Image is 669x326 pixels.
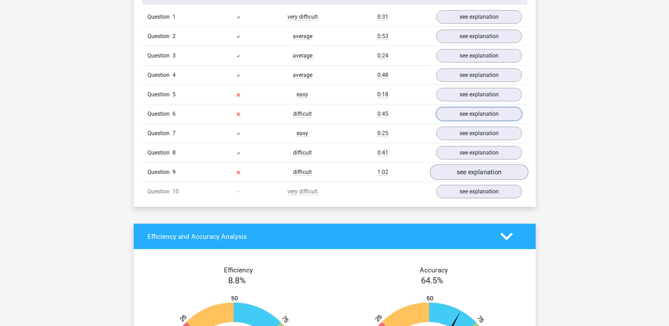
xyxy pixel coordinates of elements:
[377,33,388,40] span: 0:53
[172,149,176,156] span: 8
[436,185,522,198] a: see explanation
[436,127,522,140] a: see explanation
[430,165,528,180] a: see explanation
[436,107,522,121] a: see explanation
[147,149,172,157] span: Question
[377,130,388,137] span: 0:25
[293,52,312,59] span: average
[377,91,388,98] span: 0:18
[172,52,176,59] span: 3
[377,72,388,79] span: 0:48
[377,13,388,20] span: 0:31
[147,13,172,21] span: Question
[421,276,443,285] span: 64.5%
[377,169,388,176] span: 1:02
[228,276,246,285] span: 8.8%
[287,188,318,195] span: very difficult
[147,32,172,41] span: Question
[293,169,312,176] span: difficult
[147,168,172,176] span: Question
[147,71,172,79] span: Question
[293,110,312,117] span: difficult
[436,88,522,101] a: see explanation
[172,110,176,117] span: 6
[377,52,388,59] span: 0:24
[377,110,388,117] span: 0:45
[436,30,522,43] a: see explanation
[172,13,176,20] span: 1
[206,187,270,196] div: -
[343,266,525,274] h4: Accuracy
[172,169,176,175] span: 9
[147,187,172,196] span: Question
[147,110,172,118] span: Question
[147,233,490,241] h4: Efficiency and Accuracy Analysis
[293,72,312,79] span: average
[147,52,172,60] span: Question
[297,91,308,98] span: easy
[147,266,329,274] h4: Efficiency
[172,188,179,195] span: 10
[297,130,308,137] span: easy
[436,49,522,62] a: see explanation
[172,72,176,78] span: 4
[436,10,522,24] a: see explanation
[172,130,176,137] span: 7
[377,149,388,156] span: 0:41
[436,146,522,159] a: see explanation
[287,13,318,20] span: very difficult
[293,149,312,156] span: difficult
[172,91,176,98] span: 5
[172,33,176,40] span: 2
[293,33,312,40] span: average
[147,90,172,99] span: Question
[436,68,522,82] a: see explanation
[147,129,172,138] span: Question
